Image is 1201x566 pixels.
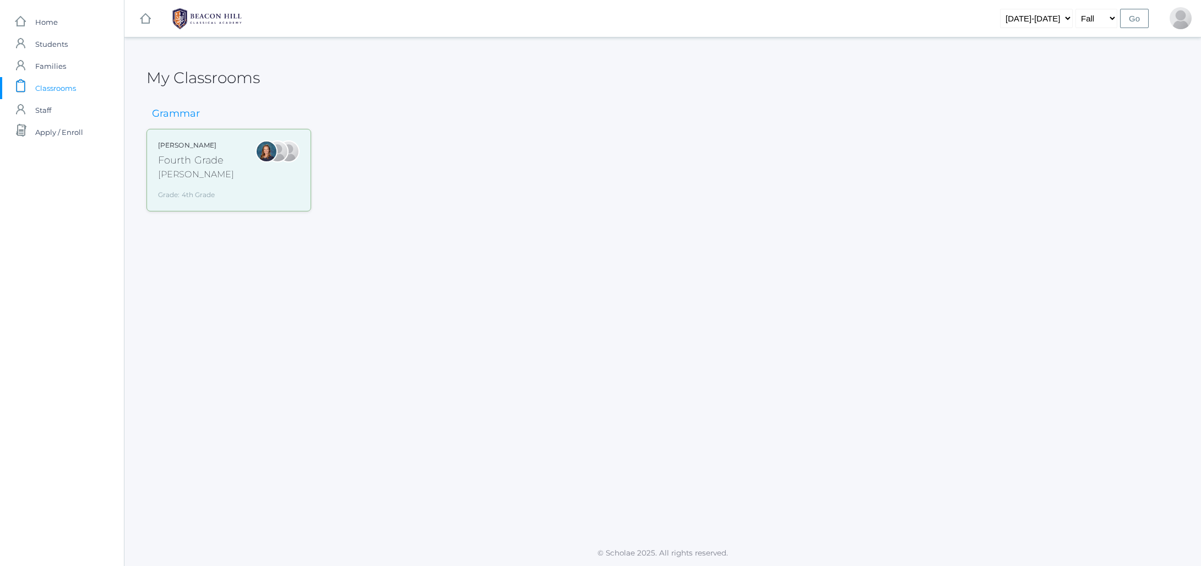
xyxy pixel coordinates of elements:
[1170,7,1192,29] div: Vivian Beaty
[124,547,1201,558] p: © Scholae 2025. All rights reserved.
[278,140,300,162] div: Heather Porter
[35,33,68,55] span: Students
[146,69,260,86] h2: My Classrooms
[35,11,58,33] span: Home
[158,168,234,181] div: [PERSON_NAME]
[35,99,51,121] span: Staff
[35,77,76,99] span: Classrooms
[158,153,234,168] div: Fourth Grade
[35,55,66,77] span: Families
[256,140,278,162] div: Ellie Bradley
[146,108,205,119] h3: Grammar
[267,140,289,162] div: Lydia Chaffin
[158,186,234,200] div: Grade: 4th Grade
[166,5,248,32] img: BHCALogos-05-308ed15e86a5a0abce9b8dd61676a3503ac9727e845dece92d48e8588c001991.png
[1120,9,1149,28] input: Go
[158,140,234,150] div: [PERSON_NAME]
[35,121,83,143] span: Apply / Enroll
